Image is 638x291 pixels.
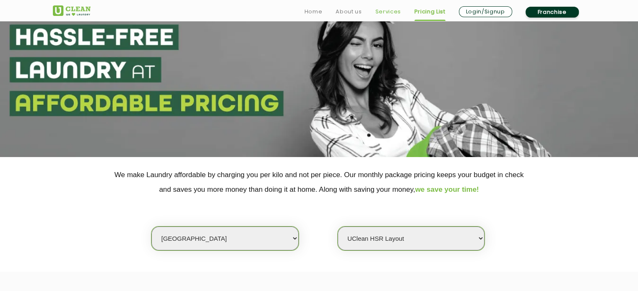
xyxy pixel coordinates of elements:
[415,185,479,193] span: we save your time!
[414,7,445,17] a: Pricing List
[53,167,586,197] p: We make Laundry affordable by charging you per kilo and not per piece. Our monthly package pricin...
[305,7,323,17] a: Home
[53,5,91,16] img: UClean Laundry and Dry Cleaning
[526,7,579,18] a: Franchise
[375,7,401,17] a: Services
[459,6,512,17] a: Login/Signup
[336,7,362,17] a: About us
